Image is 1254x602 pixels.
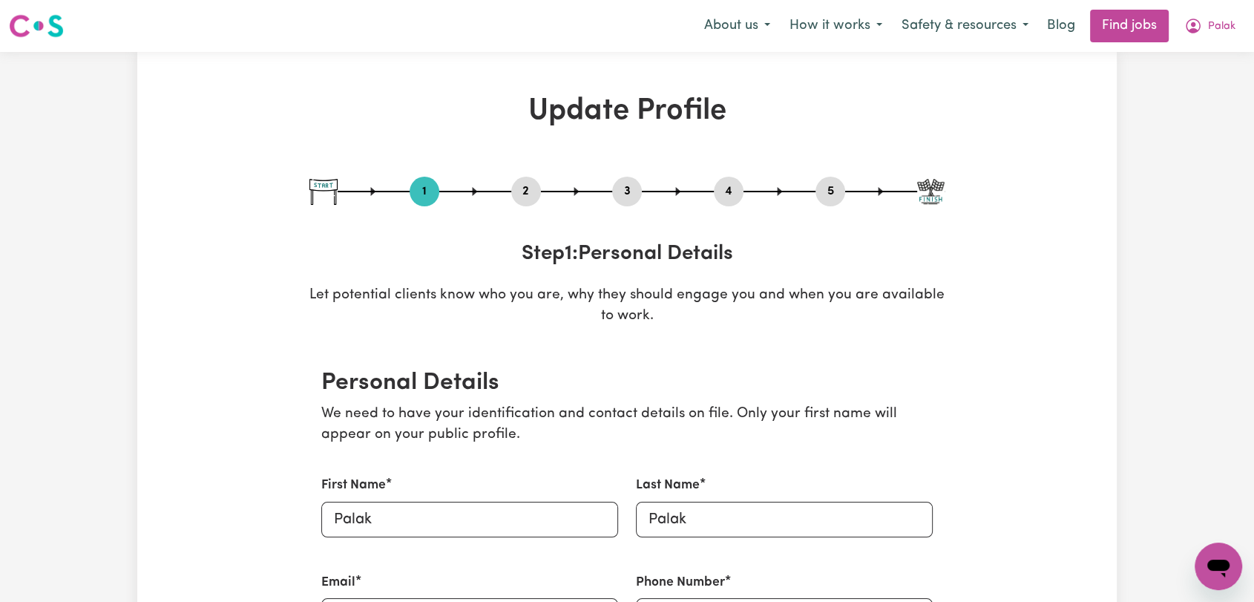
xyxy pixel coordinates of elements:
iframe: Button to launch messaging window [1195,543,1242,590]
p: We need to have your identification and contact details on file. Only your first name will appear... [321,404,933,447]
button: About us [695,10,780,42]
a: Find jobs [1090,10,1169,42]
button: Go to step 3 [612,182,642,201]
button: Go to step 2 [511,182,541,201]
h2: Personal Details [321,369,933,397]
a: Careseekers logo [9,9,64,43]
p: Let potential clients know who you are, why they should engage you and when you are available to ... [309,285,945,328]
button: Go to step 1 [410,182,439,201]
h1: Update Profile [309,94,945,129]
label: Last Name [636,476,700,495]
button: Safety & resources [892,10,1038,42]
h3: Step 1 : Personal Details [309,242,945,267]
button: Go to step 5 [815,182,845,201]
label: Email [321,573,355,592]
a: Blog [1038,10,1084,42]
img: Careseekers logo [9,13,64,39]
button: Go to step 4 [714,182,743,201]
label: First Name [321,476,386,495]
button: My Account [1175,10,1245,42]
span: Palak [1208,19,1235,35]
label: Phone Number [636,573,725,592]
button: How it works [780,10,892,42]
